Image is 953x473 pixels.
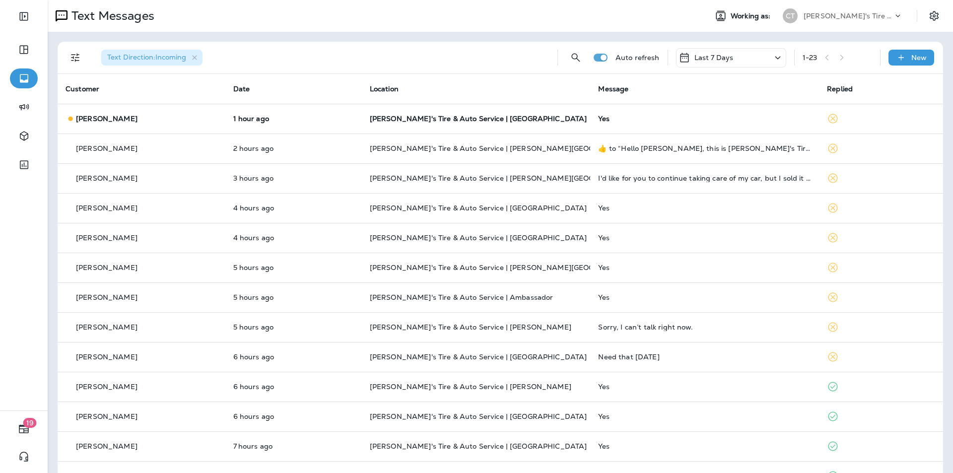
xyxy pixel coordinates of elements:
[370,382,571,391] span: [PERSON_NAME]'s Tire & Auto Service | [PERSON_NAME]
[233,264,354,271] p: Sep 16, 2025 10:40 AM
[598,84,628,93] span: Message
[370,323,571,332] span: [PERSON_NAME]'s Tire & Auto Service | [PERSON_NAME]
[370,233,587,242] span: [PERSON_NAME]'s Tire & Auto Service | [GEOGRAPHIC_DATA]
[68,8,154,23] p: Text Messages
[370,352,587,361] span: [PERSON_NAME]'s Tire & Auto Service | [GEOGRAPHIC_DATA]
[233,84,250,93] span: Date
[370,263,649,272] span: [PERSON_NAME]'s Tire & Auto Service | [PERSON_NAME][GEOGRAPHIC_DATA]
[598,323,811,331] div: Sorry, I can’t talk right now.
[233,293,354,301] p: Sep 16, 2025 10:29 AM
[598,293,811,301] div: Yes
[598,442,811,450] div: Yes
[66,48,85,68] button: Filters
[76,174,137,182] p: [PERSON_NAME]
[598,115,811,123] div: Yes
[76,204,137,212] p: [PERSON_NAME]
[370,412,587,421] span: [PERSON_NAME]'s Tire & Auto Service | [GEOGRAPHIC_DATA]
[66,84,99,93] span: Customer
[566,48,586,68] button: Search Messages
[370,144,649,153] span: [PERSON_NAME]'s Tire & Auto Service | [PERSON_NAME][GEOGRAPHIC_DATA]
[233,234,354,242] p: Sep 16, 2025 11:02 AM
[233,144,354,152] p: Sep 16, 2025 12:49 PM
[783,8,798,23] div: CT
[370,203,587,212] span: [PERSON_NAME]'s Tire & Auto Service | [GEOGRAPHIC_DATA]
[370,84,399,93] span: Location
[233,442,354,450] p: Sep 16, 2025 08:39 AM
[694,54,734,62] p: Last 7 Days
[370,293,553,302] span: [PERSON_NAME]'s Tire & Auto Service | Ambassador
[615,54,660,62] p: Auto refresh
[804,12,893,20] p: [PERSON_NAME]'s Tire & Auto
[827,84,853,93] span: Replied
[803,54,817,62] div: 1 - 23
[10,419,38,439] button: 19
[76,353,137,361] p: [PERSON_NAME]
[370,442,587,451] span: [PERSON_NAME]'s Tire & Auto Service | [GEOGRAPHIC_DATA]
[76,115,137,123] p: [PERSON_NAME]
[101,50,203,66] div: Text Direction:Incoming
[76,234,137,242] p: [PERSON_NAME]
[10,6,38,26] button: Expand Sidebar
[233,383,354,391] p: Sep 16, 2025 08:56 AM
[598,412,811,420] div: Yes
[233,353,354,361] p: Sep 16, 2025 09:12 AM
[911,54,927,62] p: New
[233,204,354,212] p: Sep 16, 2025 11:27 AM
[233,323,354,331] p: Sep 16, 2025 10:03 AM
[107,53,186,62] span: Text Direction : Incoming
[76,264,137,271] p: [PERSON_NAME]
[598,264,811,271] div: Yes
[598,234,811,242] div: Yes
[731,12,773,20] span: Working as:
[598,353,811,361] div: Need that today
[233,174,354,182] p: Sep 16, 2025 11:45 AM
[598,383,811,391] div: Yes
[233,115,354,123] p: Sep 16, 2025 01:48 PM
[76,293,137,301] p: [PERSON_NAME]
[370,174,649,183] span: [PERSON_NAME]'s Tire & Auto Service | [PERSON_NAME][GEOGRAPHIC_DATA]
[598,174,811,182] div: I'd like for you to continue taking care of my car, but I sold it yesterday and won't be replacin...
[76,144,137,152] p: [PERSON_NAME]
[23,418,37,428] span: 19
[76,383,137,391] p: [PERSON_NAME]
[370,114,587,123] span: [PERSON_NAME]'s Tire & Auto Service | [GEOGRAPHIC_DATA]
[76,412,137,420] p: [PERSON_NAME]
[598,204,811,212] div: Yes
[598,144,811,152] div: ​👍​ to “ Hello Eddie, this is Chabill's Tire & Auto Service with a reminder of your scheduled app...
[925,7,943,25] button: Settings
[76,323,137,331] p: [PERSON_NAME]
[76,442,137,450] p: [PERSON_NAME]
[233,412,354,420] p: Sep 16, 2025 08:47 AM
